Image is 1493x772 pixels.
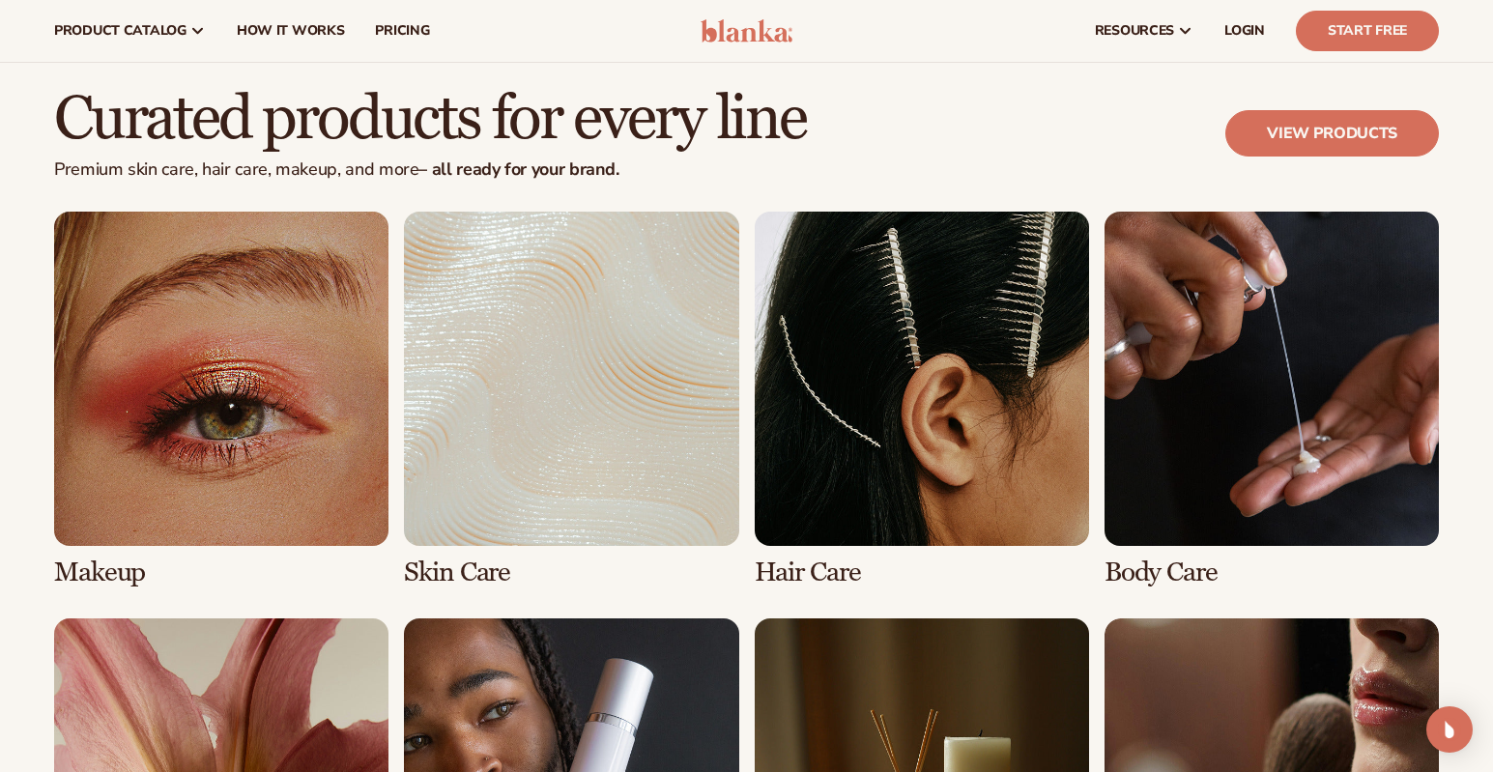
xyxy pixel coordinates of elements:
[1224,23,1265,39] span: LOGIN
[701,19,792,43] img: logo
[755,558,1089,587] h3: Hair Care
[1105,558,1439,587] h3: Body Care
[1105,212,1439,587] div: 4 / 8
[404,558,738,587] h3: Skin Care
[54,159,806,181] p: Premium skin care, hair care, makeup, and more
[237,23,345,39] span: How It Works
[1225,110,1439,157] a: View products
[54,212,388,587] div: 1 / 8
[1095,23,1174,39] span: resources
[418,157,618,181] strong: – all ready for your brand.
[54,23,187,39] span: product catalog
[755,212,1089,587] div: 3 / 8
[1296,11,1439,51] a: Start Free
[404,212,738,587] div: 2 / 8
[375,23,429,39] span: pricing
[54,87,806,152] h2: Curated products for every line
[54,558,388,587] h3: Makeup
[1426,706,1473,753] div: Open Intercom Messenger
